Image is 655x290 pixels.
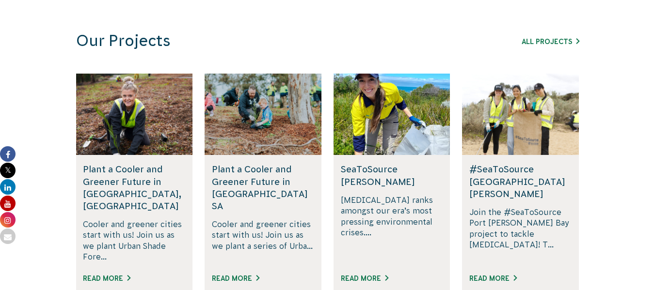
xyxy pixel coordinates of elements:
h5: SeaToSource [PERSON_NAME] [341,163,443,187]
h5: Plant a Cooler and Greener Future in [GEOGRAPHIC_DATA], [GEOGRAPHIC_DATA] [83,163,185,212]
p: Join the #SeaToSource Port [PERSON_NAME] Bay project to tackle [MEDICAL_DATA]! T... [469,207,572,262]
p: Cooler and greener cities start with us! Join us as we plant a series of Urba... [212,219,314,262]
a: Read More [83,275,130,282]
a: Read More [341,275,388,282]
a: All Projects [522,38,579,46]
a: Read More [469,275,517,282]
h5: #SeaToSource [GEOGRAPHIC_DATA][PERSON_NAME] [469,163,572,200]
p: [MEDICAL_DATA] ranks amongst our era’s most pressing environmental crises.... [341,195,443,262]
a: Read More [212,275,259,282]
p: Cooler and greener cities start with us! Join us as we plant Urban Shade Fore... [83,219,185,262]
h5: Plant a Cooler and Greener Future in [GEOGRAPHIC_DATA] SA [212,163,314,212]
h3: Our Projects [76,31,448,50]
